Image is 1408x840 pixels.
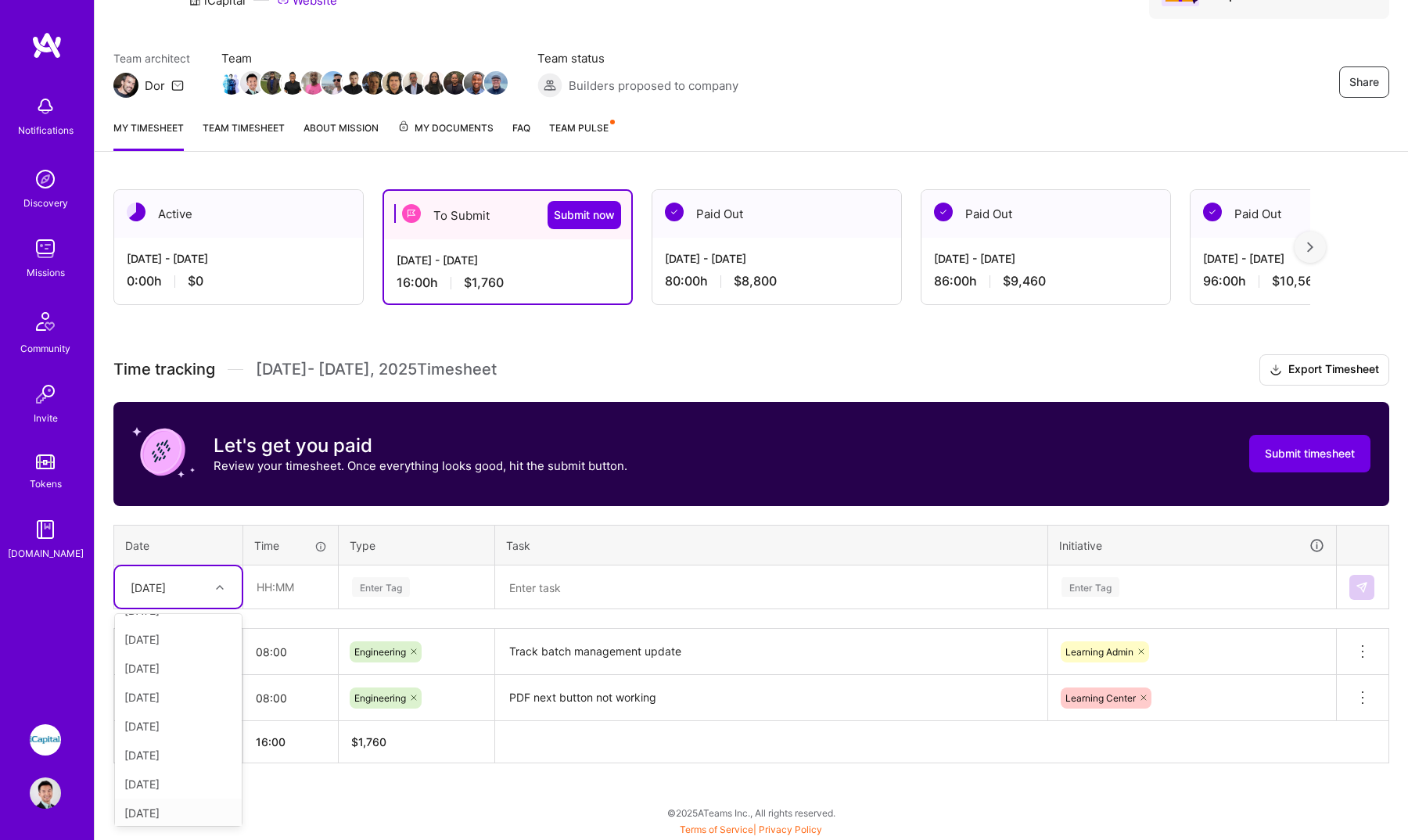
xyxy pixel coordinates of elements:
div: Enter Tag [352,575,410,599]
img: Community [27,303,64,340]
img: Team Member Avatar [444,71,467,95]
span: Submit now [554,207,615,223]
p: Review your timesheet. Once everything looks good, hit the submit button. [214,458,627,474]
img: Builders proposed to company [537,73,562,98]
div: Paid Out [652,190,901,238]
div: To Submit [384,191,631,239]
a: Team Member Avatar [425,70,445,96]
span: Learning Center [1065,692,1136,704]
span: Team architect [113,50,190,66]
div: [DATE] [115,654,242,683]
img: bell [30,91,61,122]
span: Learning Admin [1065,646,1133,658]
div: Discovery [23,195,68,211]
img: Team Member Avatar [281,71,304,95]
div: Initiative [1059,537,1325,555]
a: User Avatar [26,777,65,809]
img: Team Member Avatar [484,71,508,95]
img: Team Member Avatar [403,71,426,95]
a: Privacy Policy [759,824,822,835]
span: $8,800 [734,273,777,289]
button: Submit timesheet [1249,435,1370,472]
div: © 2025 ATeams Inc., All rights reserved. [94,793,1408,832]
a: Team Member Avatar [445,70,465,96]
img: tokens [36,454,55,469]
button: Share [1339,66,1389,98]
div: Time [254,537,327,554]
h3: Let's get you paid [214,434,627,458]
a: Team Member Avatar [465,70,486,96]
div: [DATE] - [DATE] [934,250,1158,267]
span: Engineering [354,692,406,704]
img: Team Member Avatar [260,71,284,95]
div: [DATE] [131,579,166,595]
span: [DATE] - [DATE] , 2025 Timesheet [256,360,497,379]
a: My Documents [397,120,494,151]
span: Submit timesheet [1265,446,1355,461]
div: Invite [34,410,58,426]
img: Paid Out [1203,203,1222,221]
a: Team Member Avatar [262,70,282,96]
div: 16:00 h [397,275,619,291]
a: Team Member Avatar [343,70,364,96]
img: discovery [30,163,61,195]
span: Time tracking [113,360,215,379]
a: Team Member Avatar [486,70,506,96]
span: $0 [188,273,203,289]
span: Builders proposed to company [569,77,738,94]
img: Invite [30,379,61,410]
img: Team Member Avatar [301,71,325,95]
div: [DATE] [115,683,242,712]
img: right [1307,242,1313,253]
div: Active [114,190,363,238]
a: Team Member Avatar [221,70,242,96]
a: Team Pulse [549,120,613,151]
th: Task [495,525,1048,565]
a: Team Member Avatar [364,70,384,96]
i: icon Chevron [216,583,224,591]
div: [DATE] [115,625,242,654]
img: Team Member Avatar [383,71,406,95]
span: My Documents [397,120,494,137]
a: Team Member Avatar [282,70,303,96]
input: HH:MM [244,566,337,608]
span: $1,760 [464,275,504,291]
div: Dor [145,77,165,94]
div: Paid Out [921,190,1170,238]
img: To Submit [402,204,421,223]
img: Paid Out [665,203,684,221]
img: Paid Out [934,203,953,221]
div: Missions [27,264,65,281]
div: Tokens [30,476,62,492]
div: [DATE] [115,770,242,799]
img: Team Member Avatar [342,71,365,95]
img: Team Member Avatar [240,71,264,95]
button: Submit now [548,201,621,229]
th: 16:00 [243,721,339,763]
a: iCapital: Building an Alternative Investment Marketplace [26,724,65,756]
span: $9,460 [1003,273,1046,289]
a: Team Member Avatar [323,70,343,96]
textarea: PDF next button not working [497,677,1046,720]
img: Team Member Avatar [220,71,243,95]
a: My timesheet [113,120,184,151]
span: $ 1,760 [351,735,386,748]
span: Engineering [354,646,406,658]
div: 86:00 h [934,273,1158,289]
img: Submit [1356,581,1368,594]
span: Team Pulse [549,122,609,134]
a: FAQ [512,120,530,151]
th: Total [114,721,243,763]
img: coin [132,421,195,483]
img: guide book [30,514,61,545]
img: teamwork [30,233,61,264]
a: Team timesheet [203,120,285,151]
span: Team [221,50,506,66]
i: icon Mail [171,79,184,92]
div: [DATE] - [DATE] [397,252,619,268]
img: Team Member Avatar [321,71,345,95]
div: [DOMAIN_NAME] [8,545,84,562]
div: Notifications [18,122,74,138]
div: [DATE] [115,741,242,770]
th: Date [114,525,243,565]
